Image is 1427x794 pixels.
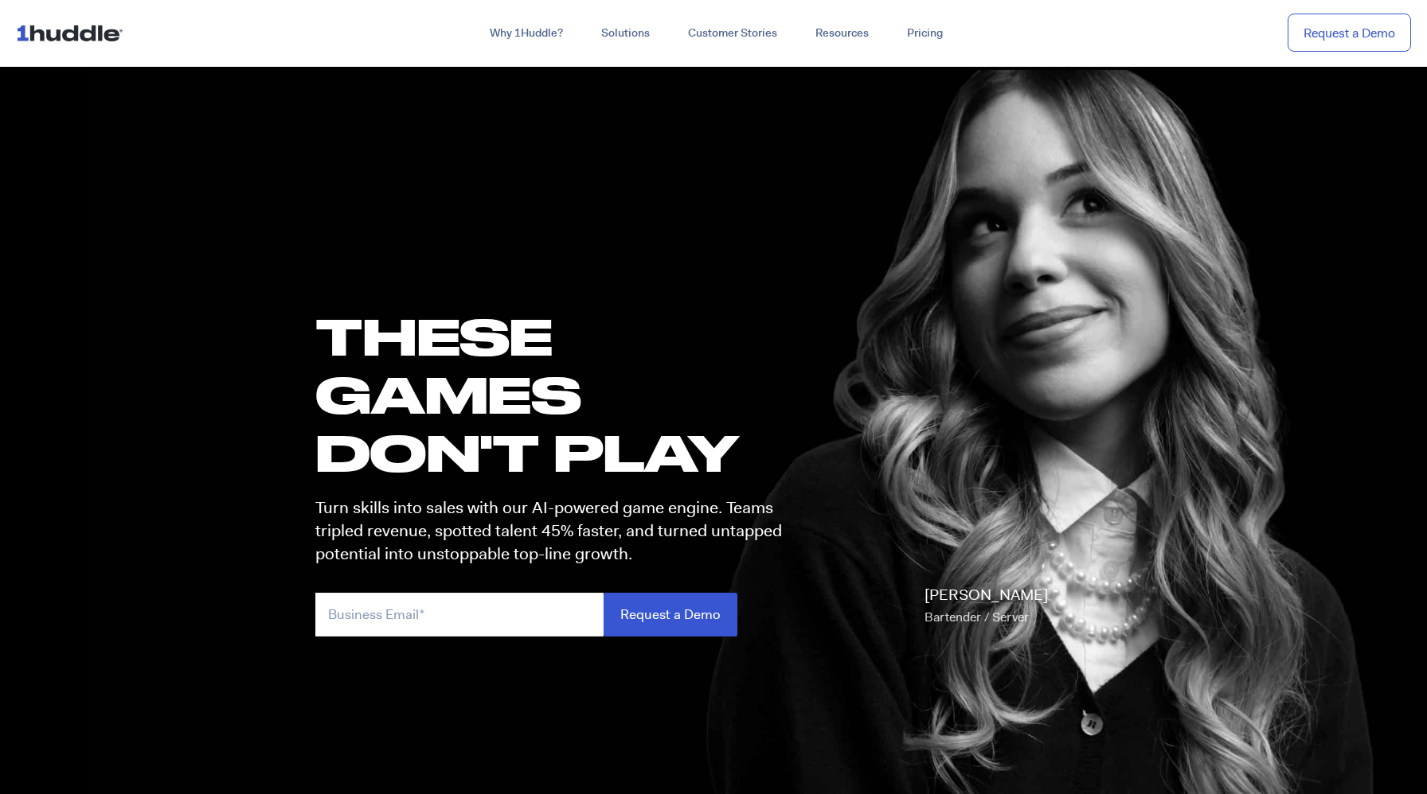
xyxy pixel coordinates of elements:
input: Request a Demo [604,593,737,636]
img: ... [16,18,130,48]
input: Business Email* [315,593,604,636]
a: Customer Stories [669,19,796,48]
a: Why 1Huddle? [471,19,582,48]
p: Turn skills into sales with our AI-powered game engine. Teams tripled revenue, spotted talent 45%... [315,496,796,566]
span: Bartender / Server [925,609,1029,625]
h1: these GAMES DON'T PLAY [315,307,796,482]
a: Pricing [888,19,962,48]
a: Resources [796,19,888,48]
a: Request a Demo [1288,14,1411,53]
p: [PERSON_NAME] [925,584,1048,629]
a: Solutions [582,19,669,48]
